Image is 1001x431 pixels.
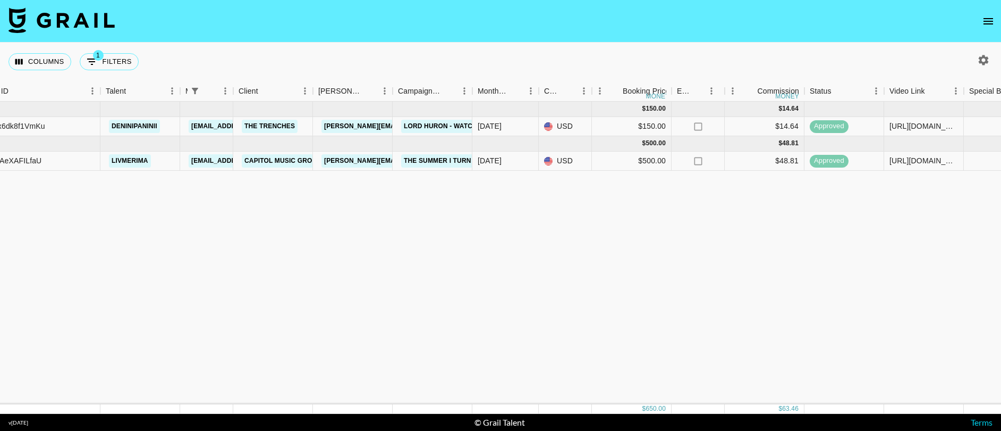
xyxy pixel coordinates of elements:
div: Status [804,81,884,102]
span: approved [810,156,849,166]
button: Menu [164,83,180,99]
a: [EMAIL_ADDRESS][PERSON_NAME][DOMAIN_NAME] [189,154,362,168]
a: [PERSON_NAME][EMAIL_ADDRESS][DOMAIN_NAME] [321,154,495,168]
button: Menu [377,83,393,99]
div: Commission [757,81,799,102]
button: Show filters [80,53,139,70]
button: Menu [84,83,100,99]
button: open drawer [978,11,999,32]
div: 150.00 [646,104,666,113]
button: Sort [832,84,846,98]
button: Sort [202,84,217,98]
div: 650.00 [646,404,666,413]
div: Client [239,81,258,102]
span: 1 [93,50,104,61]
div: Video Link [884,81,964,102]
div: Status [810,81,832,102]
button: Sort [508,84,523,98]
div: Month Due [478,81,508,102]
div: $ [778,404,782,413]
button: Menu [523,83,539,99]
button: Menu [703,83,719,99]
div: 63.46 [782,404,799,413]
a: [EMAIL_ADDRESS][PERSON_NAME][DOMAIN_NAME] [189,120,362,133]
div: $150.00 [592,117,672,136]
span: approved [810,121,849,131]
div: 14.64 [782,104,799,113]
div: 48.81 [782,139,799,148]
div: Jul '25 [478,121,502,131]
button: Sort [442,84,456,98]
div: 1 active filter [188,84,202,98]
a: deninipaninii [109,120,160,133]
div: Talent [100,81,180,102]
a: The Summer I Turn Pretty - [PERSON_NAME] + Who's your Boyfriend [401,154,651,168]
div: https://www.tiktok.com/@livmerima/video/7537705380462234936?_r=1&_t=ZS-8yonbrJCu9A [889,155,958,166]
button: Menu [948,83,964,99]
div: [PERSON_NAME] [318,81,362,102]
div: $ [778,139,782,148]
button: Sort [362,84,377,98]
div: https://www.tiktok.com/@deninipaninii/video/7533299347178425631 [889,121,958,131]
div: 500.00 [646,139,666,148]
div: Video Link [889,81,925,102]
div: $ [642,404,646,413]
img: Grail Talent [9,7,115,33]
div: $ [642,139,646,148]
div: Month Due [472,81,539,102]
button: Sort [561,84,576,98]
button: Sort [925,84,940,98]
button: Menu [725,83,741,99]
div: Client [233,81,313,102]
a: livmerima [109,154,151,168]
a: Capitol Music Group [242,154,324,168]
div: $ [642,104,646,113]
div: $14.64 [725,117,804,136]
button: Sort [258,84,273,98]
button: Menu [592,83,608,99]
div: $500.00 [592,152,672,171]
div: $48.81 [725,152,804,171]
div: Currency [539,81,592,102]
button: Menu [576,83,592,99]
button: Sort [126,84,141,98]
button: Menu [456,83,472,99]
div: Expenses: Remove Commission? [672,81,725,102]
div: Aug '25 [478,155,502,166]
button: Show filters [188,84,202,98]
div: Expenses: Remove Commission? [677,81,692,102]
div: money [775,93,799,100]
button: Menu [297,83,313,99]
a: Lord Huron - Watch Me Go [401,120,503,133]
button: Sort [692,84,707,98]
a: [PERSON_NAME][EMAIL_ADDRESS][DOMAIN_NAME] [321,120,495,133]
div: $ [778,104,782,113]
div: Manager [185,81,188,102]
div: v [DATE] [9,419,28,426]
button: Sort [9,84,23,98]
button: Sort [608,84,623,98]
button: Menu [217,83,233,99]
a: The Trenches [242,120,298,133]
button: Menu [868,83,884,99]
div: © Grail Talent [474,417,525,428]
div: Booking Price [623,81,669,102]
div: Campaign (Type) [393,81,472,102]
div: Booker [313,81,393,102]
button: Select columns [9,53,71,70]
div: money [646,93,670,100]
button: Sort [742,84,757,98]
div: USD [539,152,592,171]
div: Talent [106,81,126,102]
div: Manager [180,81,233,102]
div: USD [539,117,592,136]
a: Terms [971,417,992,427]
div: Campaign (Type) [398,81,442,102]
div: Currency [544,81,561,102]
